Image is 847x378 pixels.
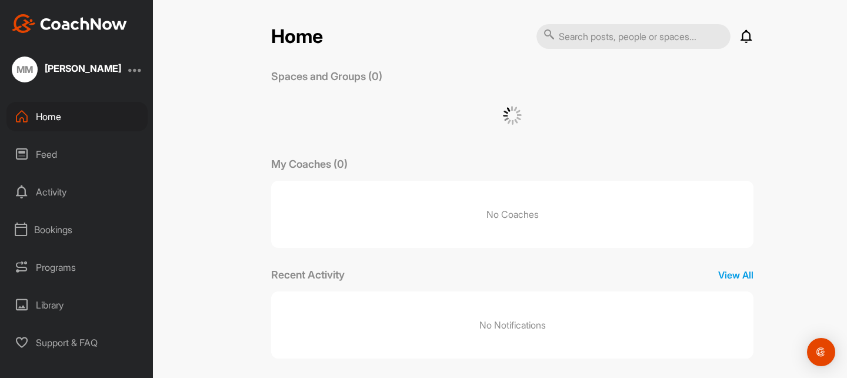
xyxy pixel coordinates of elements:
[6,215,148,244] div: Bookings
[503,106,522,125] img: G6gVgL6ErOh57ABN0eRmCEwV0I4iEi4d8EwaPGI0tHgoAbU4EAHFLEQAh+QQFCgALACwIAA4AGAASAAAEbHDJSesaOCdk+8xg...
[479,318,546,332] p: No Notifications
[536,24,731,49] input: Search posts, people or spaces...
[12,14,127,33] img: CoachNow
[271,156,348,172] p: My Coaches (0)
[6,253,148,282] div: Programs
[271,68,382,84] p: Spaces and Groups (0)
[718,268,753,282] p: View All
[271,25,323,48] h2: Home
[271,181,753,248] p: No Coaches
[271,267,345,283] p: Recent Activity
[6,290,148,320] div: Library
[45,64,121,73] div: [PERSON_NAME]
[807,338,835,366] div: Open Intercom Messenger
[6,177,148,207] div: Activity
[6,328,148,357] div: Support & FAQ
[6,140,148,169] div: Feed
[6,102,148,131] div: Home
[12,57,38,82] div: MM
